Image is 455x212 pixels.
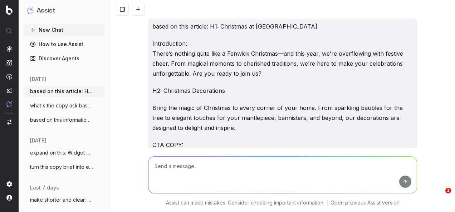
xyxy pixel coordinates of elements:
[6,101,12,107] img: Assist
[30,196,93,203] span: make shorter and clear: Online only, sho
[6,5,13,15] img: Botify logo
[24,86,104,97] button: based on this article: H1: Christmas at
[30,184,59,191] span: last 7 days
[30,137,46,144] span: [DATE]
[166,199,324,206] p: Assist can make mistakes. Consider checking important information.
[30,116,93,123] span: based on this information: BACKGROUND T
[24,24,104,36] button: New Chat
[24,147,104,158] button: expand on this: Widget Description: Cele
[30,102,93,109] span: what's the copy ask based off this brief
[331,199,400,206] a: Open previous Assist version
[24,53,104,64] a: Discover Agents
[152,103,413,133] p: Bring the magic of Christmas to every corner of your home. From sparkling baubles for the tree to...
[6,60,12,66] img: Intelligence
[36,6,55,16] h1: Assist
[30,88,93,95] span: based on this article: H1: Christmas at
[30,149,93,156] span: expand on this: Widget Description: Cele
[445,188,451,193] span: 1
[6,87,12,93] img: Studio
[7,120,11,125] img: Switch project
[6,46,12,52] img: Analytics
[152,86,413,96] p: H2: Christmas Decorations
[431,188,448,205] iframe: Intercom live chat
[27,7,34,14] img: Assist
[152,39,413,79] p: Introduction: There’s nothing quite like a Fenwick Christmas—and this year, we’re overflowing wit...
[27,6,102,16] button: Assist
[30,76,46,83] span: [DATE]
[6,74,12,80] img: Activation
[24,100,104,111] button: what's the copy ask based off this brief
[24,194,104,206] button: make shorter and clear: Online only, sho
[30,163,93,171] span: turn this copy brief into event copy: In
[6,181,12,187] img: Setting
[152,140,413,160] p: CTA COPY: Shop Christmas Decorations
[152,21,413,31] p: based on this article: H1: Christmas at [GEOGRAPHIC_DATA]
[24,114,104,126] button: based on this information: BACKGROUND T
[24,39,104,50] a: How to use Assist
[6,195,12,201] img: My account
[24,161,104,173] button: turn this copy brief into event copy: In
